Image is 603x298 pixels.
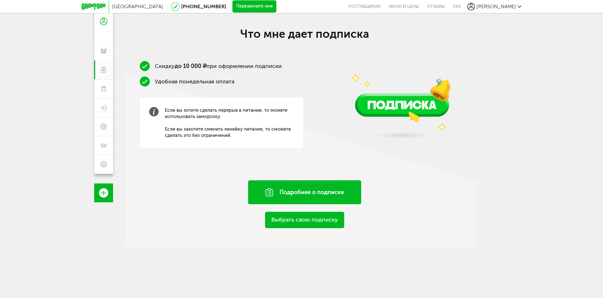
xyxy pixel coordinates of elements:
[248,180,361,204] div: Подробнее о подписке
[179,27,430,41] h2: Что мне дает подписка
[175,63,206,70] b: до 10 000 ₽
[155,63,282,70] span: Скидку при оформлении подписки
[476,3,516,9] span: [PERSON_NAME]
[165,107,294,138] span: Если вы хотите сделать перерыв в питании, то можете использовать заморозку. Если вы захотите смен...
[265,212,344,228] a: Выбрать свою подписку
[181,3,226,9] a: [PHONE_NUMBER]
[149,107,159,116] img: info-grey.b4c3b60.svg
[232,0,276,13] button: Перезвоните мне
[155,78,234,85] span: Удобная понедельная оплата
[112,3,163,9] span: [GEOGRAPHIC_DATA]
[334,26,470,146] img: vUQQD42TP1CeN4SU.png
